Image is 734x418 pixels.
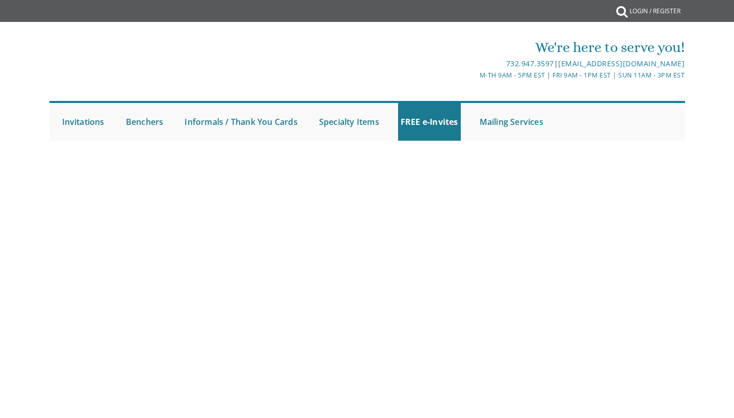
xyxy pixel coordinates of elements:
a: [EMAIL_ADDRESS][DOMAIN_NAME] [558,59,685,68]
a: Benchers [123,103,166,141]
div: M-Th 9am - 5pm EST | Fri 9am - 1pm EST | Sun 11am - 3pm EST [261,70,685,81]
a: 732.947.3597 [506,59,554,68]
a: Specialty Items [317,103,382,141]
div: | [261,58,685,70]
a: Invitations [60,103,107,141]
a: Informals / Thank You Cards [182,103,300,141]
a: Mailing Services [477,103,546,141]
a: FREE e-Invites [398,103,461,141]
div: We're here to serve you! [261,37,685,58]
